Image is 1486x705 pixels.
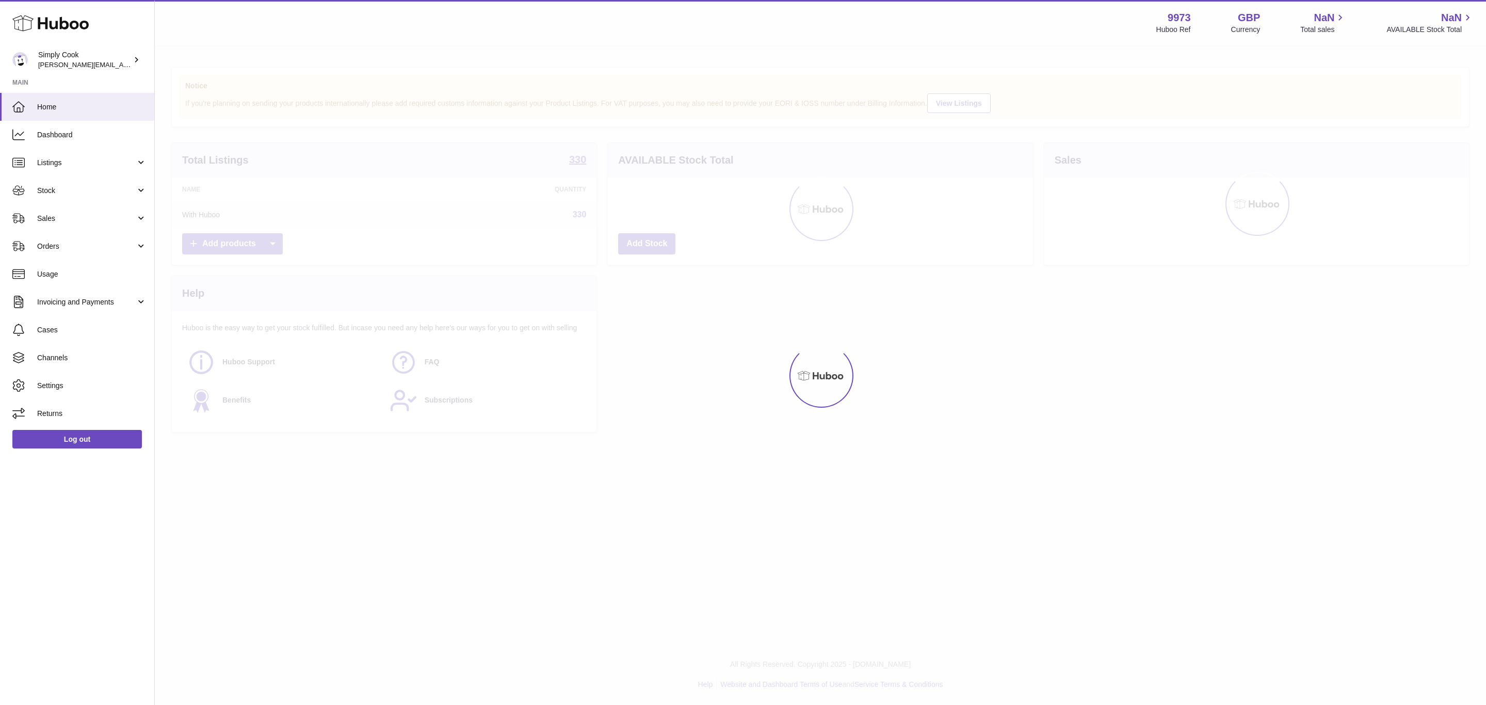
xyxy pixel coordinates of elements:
[37,130,147,140] span: Dashboard
[1238,11,1260,25] strong: GBP
[37,409,147,419] span: Returns
[37,381,147,391] span: Settings
[37,269,147,279] span: Usage
[37,353,147,363] span: Channels
[1300,11,1346,35] a: NaN Total sales
[37,186,136,196] span: Stock
[1386,25,1474,35] span: AVAILABLE Stock Total
[37,214,136,223] span: Sales
[12,430,142,448] a: Log out
[37,242,136,251] span: Orders
[1386,11,1474,35] a: NaN AVAILABLE Stock Total
[38,50,131,70] div: Simply Cook
[1314,11,1334,25] span: NaN
[1231,25,1261,35] div: Currency
[1441,11,1462,25] span: NaN
[1156,25,1191,35] div: Huboo Ref
[38,60,207,69] span: [PERSON_NAME][EMAIL_ADDRESS][DOMAIN_NAME]
[37,158,136,168] span: Listings
[37,102,147,112] span: Home
[12,52,28,68] img: emma@simplycook.com
[37,297,136,307] span: Invoicing and Payments
[1168,11,1191,25] strong: 9973
[1300,25,1346,35] span: Total sales
[37,325,147,335] span: Cases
